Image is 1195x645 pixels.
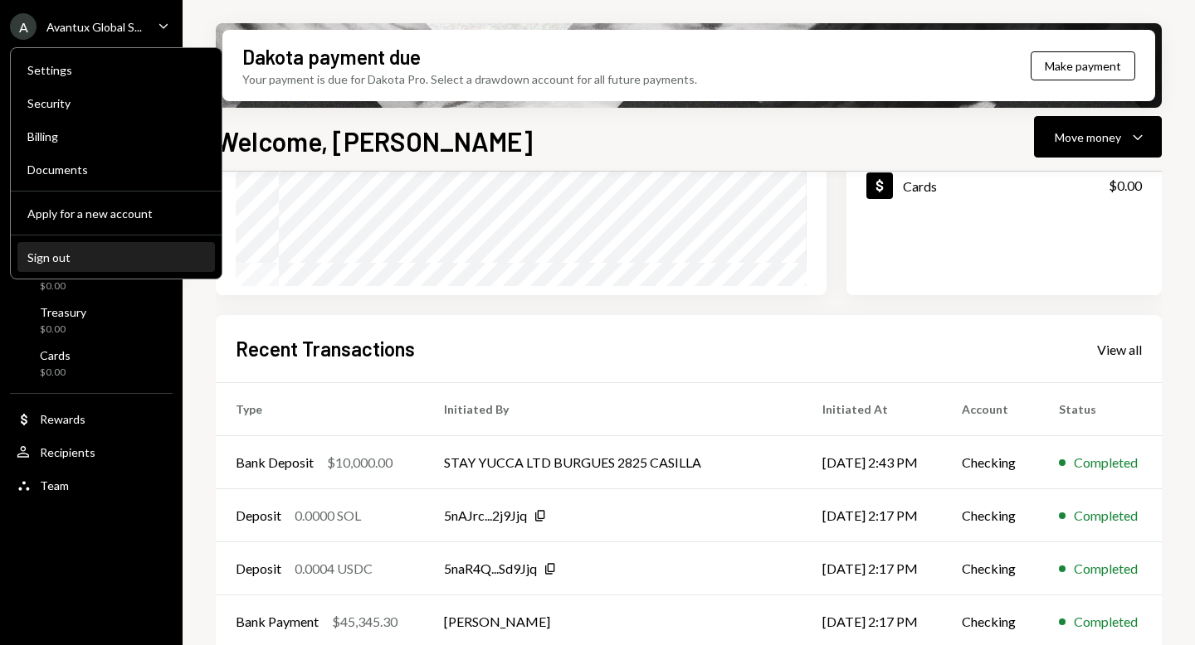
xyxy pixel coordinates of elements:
[802,436,942,489] td: [DATE] 2:43 PM
[1034,116,1162,158] button: Move money
[424,383,802,436] th: Initiated By
[27,96,205,110] div: Security
[444,559,537,579] div: 5naR4Q...Sd9Jjq
[846,158,1162,213] a: Cards$0.00
[332,612,398,632] div: $45,345.30
[10,404,173,434] a: Rewards
[236,453,314,473] div: Bank Deposit
[40,366,71,380] div: $0.00
[1039,383,1162,436] th: Status
[27,63,205,77] div: Settings
[40,279,80,293] div: $0.00
[1074,506,1138,526] div: Completed
[27,162,205,177] div: Documents
[1074,559,1138,579] div: Completed
[424,436,802,489] td: STAY YUCCA LTD BURGUES 2825 CASILLA
[295,559,373,579] div: 0.0004 USDC
[1074,612,1138,632] div: Completed
[242,43,421,70] div: Dakota payment due
[40,412,85,426] div: Rewards
[1074,453,1138,473] div: Completed
[27,129,205,143] div: Billing
[10,13,37,40] div: A
[1097,340,1142,358] a: View all
[46,20,142,34] div: Avantux Global S...
[295,506,361,526] div: 0.0000 SOL
[17,55,215,85] a: Settings
[236,559,281,579] div: Deposit
[236,335,415,362] h2: Recent Transactions
[1031,51,1135,80] button: Make payment
[242,70,697,88] div: Your payment is due for Dakota Pro. Select a drawdown account for all future payments.
[17,243,215,273] button: Sign out
[10,300,173,340] a: Treasury$0.00
[942,489,1039,542] td: Checking
[327,453,393,473] div: $10,000.00
[802,489,942,542] td: [DATE] 2:17 PM
[40,348,71,362] div: Cards
[942,436,1039,489] td: Checking
[216,124,533,158] h1: Welcome, [PERSON_NAME]
[942,383,1039,436] th: Account
[216,383,424,436] th: Type
[236,612,319,632] div: Bank Payment
[17,121,215,151] a: Billing
[10,343,173,383] a: Cards$0.00
[40,445,95,459] div: Recipients
[236,506,281,526] div: Deposit
[40,322,86,337] div: $0.00
[27,250,205,264] div: Sign out
[444,506,527,526] div: 5nAJrc...2j9Jjq
[942,542,1039,595] td: Checking
[17,199,215,229] button: Apply for a new account
[1109,176,1142,196] div: $0.00
[40,305,86,319] div: Treasury
[10,437,173,467] a: Recipients
[1055,129,1121,146] div: Move money
[27,206,205,221] div: Apply for a new account
[802,542,942,595] td: [DATE] 2:17 PM
[802,383,942,436] th: Initiated At
[17,88,215,118] a: Security
[40,478,69,492] div: Team
[10,470,173,500] a: Team
[1097,342,1142,358] div: View all
[17,154,215,184] a: Documents
[903,178,937,194] div: Cards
